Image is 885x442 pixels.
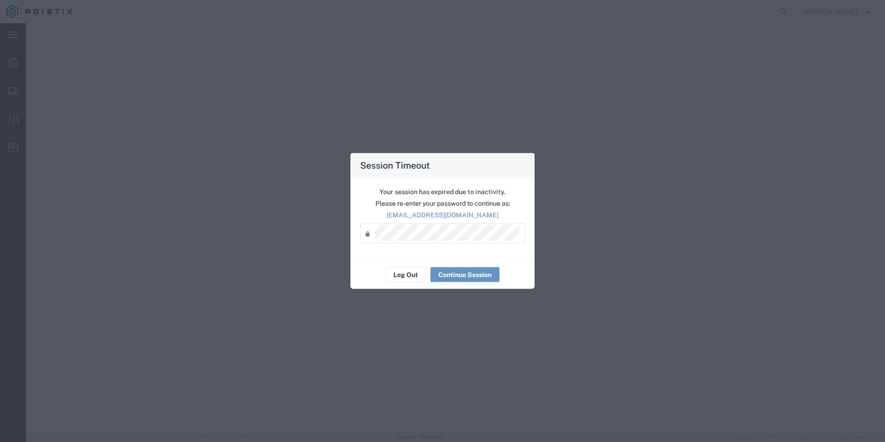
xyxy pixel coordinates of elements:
[430,267,499,282] button: Continue Session
[360,210,525,220] p: [EMAIL_ADDRESS][DOMAIN_NAME]
[386,267,426,282] button: Log Out
[360,158,430,172] h4: Session Timeout
[360,187,525,197] p: Your session has expired due to inactivity.
[360,199,525,208] p: Please re-enter your password to continue as:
